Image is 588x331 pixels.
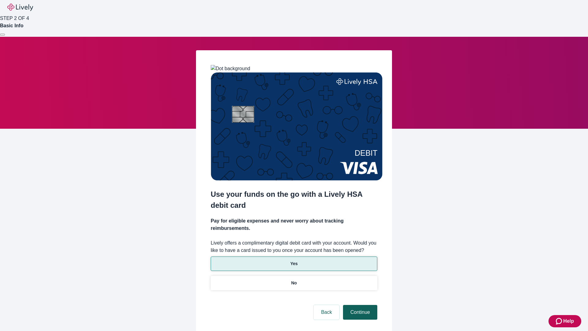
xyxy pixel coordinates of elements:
[211,239,377,254] label: Lively offers a complimentary digital debit card with your account. Would you like to have a card...
[211,217,377,232] h4: Pay for eligible expenses and never worry about tracking reimbursements.
[211,276,377,290] button: No
[211,257,377,271] button: Yes
[556,318,563,325] svg: Zendesk support icon
[314,305,339,320] button: Back
[343,305,377,320] button: Continue
[211,189,377,211] h2: Use your funds on the go with a Lively HSA debit card
[548,315,581,327] button: Zendesk support iconHelp
[211,65,250,72] img: Dot background
[290,261,298,267] p: Yes
[563,318,574,325] span: Help
[291,280,297,286] p: No
[7,4,33,11] img: Lively
[211,72,383,181] img: Debit card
